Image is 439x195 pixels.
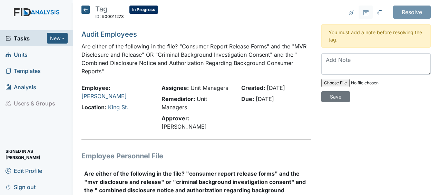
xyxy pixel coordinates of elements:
[129,6,158,14] span: In Progress
[102,14,124,19] span: #00011273
[95,5,107,13] span: Tag
[6,149,68,160] span: Signed in as [PERSON_NAME]
[162,95,195,102] strong: Remediator:
[162,84,189,91] strong: Assignee:
[81,42,311,75] p: Are either of the following in the file? "Consumer Report Release Forms" and the "MVR Disclosure ...
[81,151,311,161] h1: Employee Personnel File
[6,182,36,192] span: Sign out
[81,93,127,100] a: [PERSON_NAME]
[81,104,106,111] strong: Location:
[81,30,137,38] a: Audit Employees
[241,95,254,102] strong: Due:
[95,14,101,19] span: ID:
[162,115,189,122] strong: Approver:
[256,95,274,102] span: [DATE]
[6,65,41,76] span: Templates
[47,33,68,44] button: New
[321,24,431,48] div: You must add a note before resolving the tag.
[6,34,47,43] a: Tasks
[393,6,431,19] input: Resolve
[191,84,228,91] span: Unit Managers
[162,123,207,130] span: [PERSON_NAME]
[108,104,128,111] a: King St.
[6,165,42,176] span: Edit Profile
[81,84,110,91] strong: Employee:
[267,84,285,91] span: [DATE]
[321,91,350,102] input: Save
[6,82,36,92] span: Analysis
[6,49,28,60] span: Units
[241,84,265,91] strong: Created:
